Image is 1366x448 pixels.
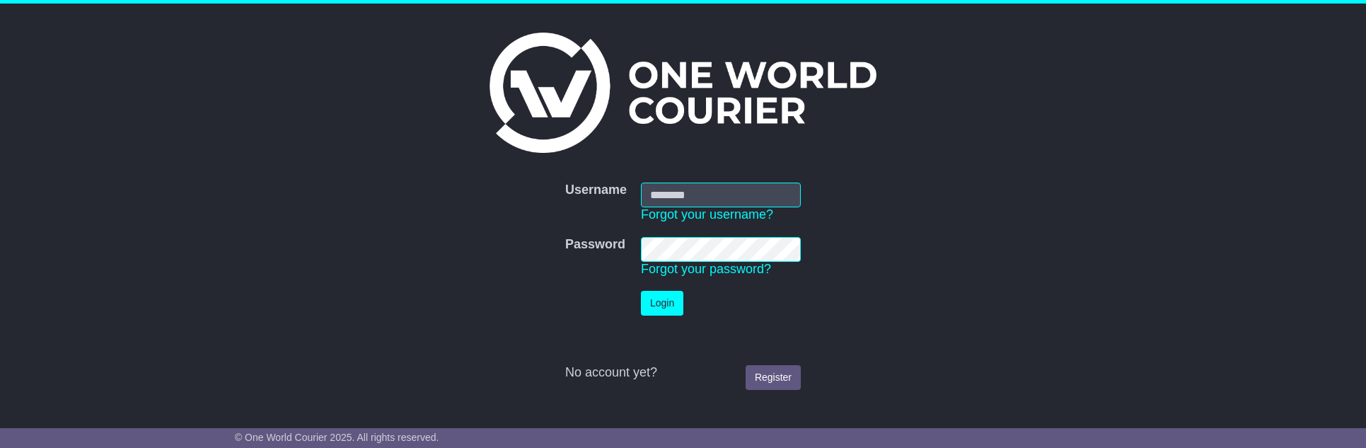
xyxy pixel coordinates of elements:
[565,183,627,198] label: Username
[641,207,773,222] a: Forgot your username?
[641,291,683,316] button: Login
[565,365,801,381] div: No account yet?
[235,432,439,443] span: © One World Courier 2025. All rights reserved.
[641,262,771,276] a: Forgot your password?
[746,365,801,390] a: Register
[490,33,876,153] img: One World
[565,237,625,253] label: Password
